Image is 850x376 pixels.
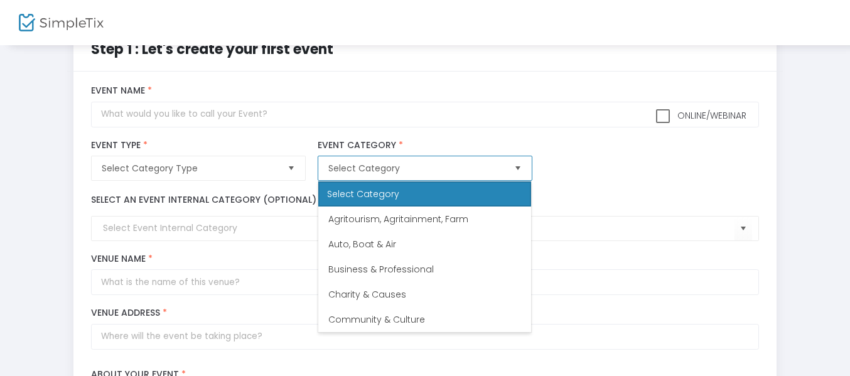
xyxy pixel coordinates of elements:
[328,263,434,276] span: Business & Professional
[318,140,532,151] label: Event Category
[102,162,277,175] span: Select Category Type
[328,288,406,301] span: Charity & Causes
[91,254,758,265] label: Venue Name
[91,324,758,350] input: Where will the event be taking place?
[509,156,527,180] button: Select
[91,193,316,207] label: Select an event internal category (optional)
[734,216,752,242] button: Select
[282,156,300,180] button: Select
[328,238,396,250] span: Auto, Boat & Air
[91,85,758,97] label: Event Name
[91,140,305,151] label: Event Type
[91,40,333,59] span: Step 1 : Let's create your first event
[318,181,531,207] div: Select Category
[328,213,468,225] span: Agritourism, Agritainment, Farm
[328,162,503,175] span: Select Category
[91,269,758,295] input: What is the name of this venue?
[328,313,425,326] span: Community & Culture
[91,308,758,319] label: Venue Address
[675,109,746,122] span: Online/Webinar
[103,222,734,235] input: Select Event Internal Category
[91,102,758,127] input: What would you like to call your Event?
